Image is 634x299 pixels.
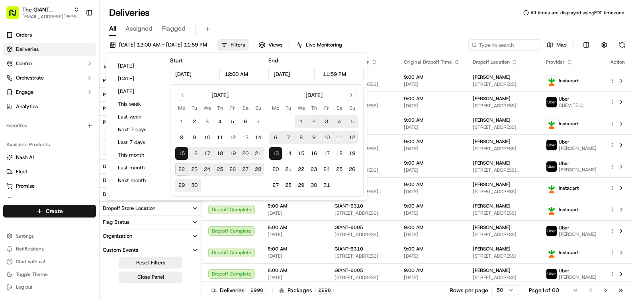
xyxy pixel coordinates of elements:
[307,115,320,128] button: 2
[188,163,201,176] button: 23
[473,74,511,80] span: [PERSON_NAME]
[16,168,27,175] span: Fleet
[404,146,460,152] span: [DATE]
[546,161,557,172] img: profile_uber_ahold_partner.png
[335,253,391,259] span: [STREET_ADDRESS]
[333,104,346,112] th: Saturday
[609,59,626,65] div: Action
[16,258,45,265] span: Chat with us!
[188,131,201,144] button: 9
[530,10,624,16] span: All times are displayed using EDT timezone
[3,256,96,267] button: Chat with us!
[226,163,239,176] button: 26
[333,163,346,176] button: 25
[16,154,34,161] span: Nash AI
[100,174,202,187] button: Dropoff Business Name
[404,246,460,252] span: 9:00 AM
[268,210,322,216] span: [DATE]
[175,147,188,160] button: 15
[404,95,460,102] span: 9:00 AM
[175,131,188,144] button: 8
[16,183,35,190] span: Promise
[3,86,96,99] button: Engage
[5,112,64,126] a: 📗Knowledge Base
[188,179,201,192] button: 30
[100,188,202,201] button: Dropoff Address
[559,120,579,127] span: Instacart
[3,72,96,84] button: Orchestrate
[346,115,358,128] button: 5
[335,231,391,238] span: [STREET_ADDRESS]
[106,39,211,50] button: [DATE] 12:00 AM - [DATE] 11:59 PM
[219,67,266,81] input: Time
[473,267,511,274] span: [PERSON_NAME]
[103,163,145,170] div: Dropoff Full Name
[269,163,282,176] button: 20
[473,188,533,195] span: [STREET_ADDRESS]
[213,163,226,176] button: 25
[16,89,33,96] span: Engage
[56,134,96,141] a: Powered byPylon
[16,233,34,239] span: Settings
[295,104,307,112] th: Wednesday
[269,179,282,192] button: 27
[103,233,132,240] div: Organization
[559,102,584,109] span: CHEMITE C.
[114,137,162,148] button: Last 7 days
[295,163,307,176] button: 22
[546,76,557,86] img: profile_instacart_ahold_partner.png
[320,147,333,160] button: 17
[559,96,569,102] span: Uber
[268,274,322,281] span: [DATE]
[559,139,569,145] span: Uber
[239,131,252,144] button: 13
[103,77,144,84] div: Pickup Full Name
[8,8,24,24] img: Nash
[252,115,264,128] button: 7
[404,231,460,238] span: [DATE]
[22,6,70,14] span: The GIANT Company
[188,147,201,160] button: 16
[559,185,579,191] span: Instacart
[473,181,511,188] span: [PERSON_NAME]
[268,57,278,64] label: End
[559,268,569,274] span: Uber
[320,163,333,176] button: 24
[404,124,460,130] span: [DATE]
[162,24,186,33] span: Flagged
[6,168,93,175] a: Fleet
[346,89,357,101] button: Go to next month
[175,115,188,128] button: 1
[27,76,131,84] div: Start new chat
[109,24,116,33] span: All
[473,138,511,145] span: [PERSON_NAME]
[201,104,213,112] th: Wednesday
[16,115,61,123] span: Knowledge Base
[404,224,460,231] span: 9:00 AM
[114,149,162,161] button: This month
[248,287,266,294] div: 2998
[103,219,129,226] div: Flag Status
[114,60,162,72] button: [DATE]
[119,257,182,268] button: Reset Filters
[473,246,511,252] span: [PERSON_NAME]
[320,179,333,192] button: 31
[559,78,579,84] span: Instacart
[473,167,533,173] span: [STREET_ADDRESS][PERSON_NAME][PERSON_NAME]
[295,179,307,192] button: 29
[226,115,239,128] button: 5
[6,154,93,161] a: Nash AI
[404,203,460,209] span: 9:00 AM
[100,216,202,229] button: Flag Status
[473,103,533,109] span: [STREET_ADDRESS]
[16,74,44,82] span: Orchestrate
[404,74,460,80] span: 9:00 AM
[404,103,460,109] span: [DATE]
[213,115,226,128] button: 4
[546,204,557,215] img: profile_instacart_ahold_partner.png
[103,63,113,70] div: Tags
[404,274,460,281] span: [DATE]
[282,179,295,192] button: 28
[100,60,202,74] button: Tags
[473,124,533,130] span: [STREET_ADDRESS]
